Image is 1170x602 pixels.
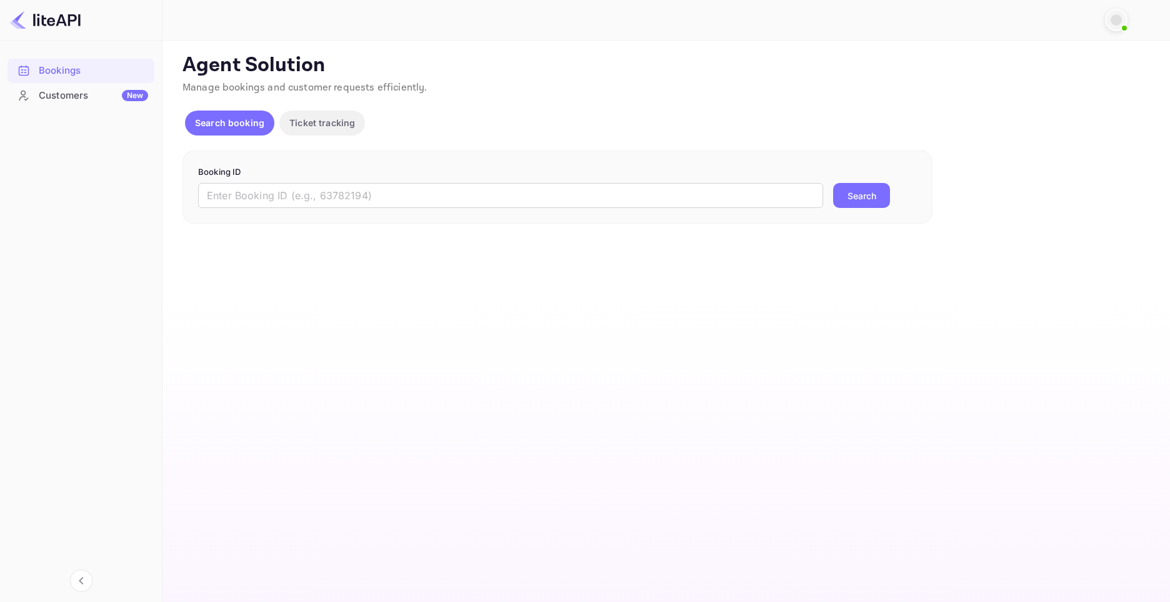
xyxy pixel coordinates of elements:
[182,53,1147,78] p: Agent Solution
[198,183,823,208] input: Enter Booking ID (e.g., 63782194)
[195,116,264,129] p: Search booking
[7,59,154,83] div: Bookings
[289,116,355,129] p: Ticket tracking
[10,10,81,30] img: LiteAPI logo
[833,183,890,208] button: Search
[39,89,148,103] div: Customers
[7,84,154,107] a: CustomersNew
[7,84,154,108] div: CustomersNew
[182,81,427,94] span: Manage bookings and customer requests efficiently.
[39,64,148,78] div: Bookings
[7,59,154,82] a: Bookings
[70,570,92,592] button: Collapse navigation
[122,90,148,101] div: New
[198,166,917,179] p: Booking ID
